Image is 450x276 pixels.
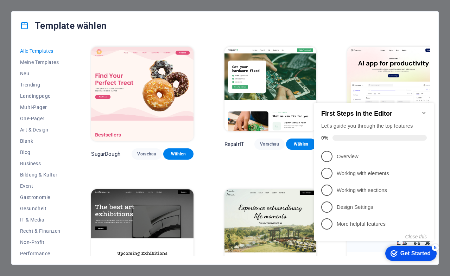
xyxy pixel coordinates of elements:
[110,17,115,23] div: Minimize checklist
[286,139,316,150] button: Wählen
[20,113,60,124] button: One-Pager
[20,228,60,234] span: Recht & Finanzen
[20,59,60,65] span: Meine Templates
[89,157,119,163] div: Get Started
[25,60,110,67] p: Overview
[260,141,279,147] span: Vorschau
[25,110,110,118] p: Design Settings
[20,71,60,76] span: Neu
[3,72,122,89] li: Working with elements
[224,47,316,131] img: RepairIT
[20,180,60,192] button: Event
[3,122,122,139] li: More helpful features
[20,138,60,144] span: Blank
[25,94,110,101] p: Working with sections
[91,150,120,158] p: SugarDough
[20,104,60,110] span: Multi-Pager
[20,158,60,169] button: Business
[20,169,60,180] button: Bildung & Kultur
[20,135,60,147] button: Blank
[20,206,60,211] span: Gesundheit
[20,57,60,68] button: Meine Templates
[20,203,60,214] button: Gesundheit
[254,139,285,150] button: Vorschau
[20,102,60,113] button: Multi-Pager
[20,248,60,259] button: Performance
[94,141,115,146] button: Close this
[20,68,60,79] button: Neu
[20,45,60,57] button: Alle Templates
[91,47,193,141] img: SugarDough
[10,42,21,47] span: 0%
[3,105,122,122] li: Design Settings
[20,237,60,248] button: Non-Profit
[132,148,162,160] button: Vorschau
[20,192,60,203] button: Gastronomie
[10,17,115,24] h2: First Steps in the Editor
[347,47,440,132] img: Peoneera
[20,93,60,99] span: Landingpage
[20,251,60,256] span: Performance
[20,48,60,54] span: Alle Templates
[20,194,60,200] span: Gastronomie
[20,214,60,225] button: IT & Media
[20,116,60,121] span: One-Pager
[74,153,125,168] div: Get Started 5 items remaining, 0% complete
[20,79,60,90] button: Trending
[292,141,311,147] span: Wählen
[20,183,60,189] span: Event
[20,225,60,237] button: Recht & Finanzen
[20,161,60,166] span: Business
[20,239,60,245] span: Non-Profit
[137,151,156,157] span: Vorschau
[3,55,122,72] li: Overview
[169,151,188,157] span: Wählen
[10,29,115,37] div: Let's guide you through the top features
[20,172,60,178] span: Bildung & Kultur
[20,20,107,31] h4: Template wählen
[25,77,110,84] p: Working with elements
[20,124,60,135] button: Art & Design
[20,82,60,88] span: Trending
[20,127,60,133] span: Art & Design
[20,90,60,102] button: Landingpage
[3,89,122,105] li: Working with sections
[224,189,316,274] img: Wonder Planner
[20,147,60,158] button: Blog
[25,127,110,135] p: More helpful features
[120,151,127,158] div: 5
[20,149,60,155] span: Blog
[20,217,60,223] span: IT & Media
[224,141,244,148] p: RepairIT
[163,148,194,160] button: Wählen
